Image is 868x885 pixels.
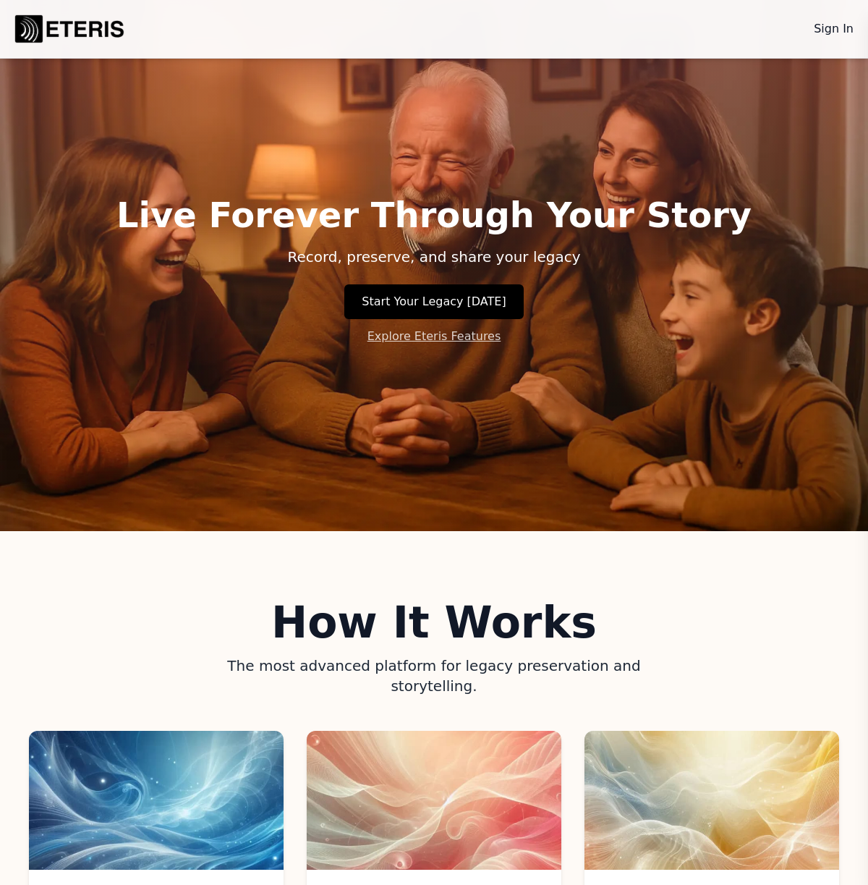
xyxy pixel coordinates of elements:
a: Sign In [811,17,856,41]
p: The most advanced platform for legacy preservation and storytelling. [191,656,677,696]
a: Start Your Legacy [DATE] [344,284,523,319]
h2: How It Works [29,601,839,644]
a: Eteris Logo [12,12,127,46]
img: Step 1 [29,731,284,870]
p: Record, preserve, and share your legacy [191,247,677,267]
h1: Live Forever Through Your Story [116,198,752,232]
img: Step 2 [307,731,561,870]
a: Explore Eteris Features [367,328,501,345]
img: Step 3 [584,731,839,870]
img: Eteris Life Logo [12,12,127,46]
